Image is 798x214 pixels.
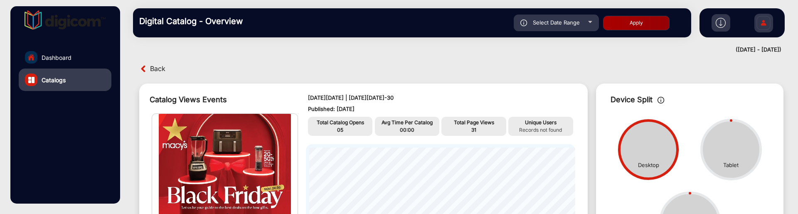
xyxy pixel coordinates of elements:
img: catalog [28,77,34,83]
a: Catalogs [19,69,111,91]
img: icon [658,97,665,103]
span: Catalogs [42,76,66,84]
p: [DATE][DATE] | [DATE][DATE]-30 [308,94,573,102]
div: Catalog Views Events [150,94,291,105]
div: ([DATE] - [DATE]) [125,46,781,54]
div: Tablet [723,161,739,170]
p: Total Page Views [443,119,504,126]
span: Dashboard [42,53,71,62]
span: Device Split [611,95,653,104]
span: Select Date Range [533,19,580,26]
img: back arrow [139,64,148,73]
span: 31 [471,127,476,133]
img: h2download.svg [716,18,726,28]
span: 00:00 [400,127,414,133]
span: Back [150,62,165,75]
p: Avg Time Per Catalog [377,119,438,126]
img: Sign%20Up.svg [755,10,772,39]
h3: Digital Catalog - Overview [139,16,256,26]
span: 05 [337,127,343,133]
p: Published: [DATE] [308,105,573,113]
p: Unique Users [510,119,571,126]
div: Desktop [638,161,659,170]
a: Dashboard [19,46,111,69]
img: home [27,54,35,61]
span: Records not found [519,127,562,133]
button: Apply [603,16,670,30]
p: Total Catalog Opens [310,119,371,126]
img: icon [520,20,527,26]
img: vmg-logo [25,10,106,30]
